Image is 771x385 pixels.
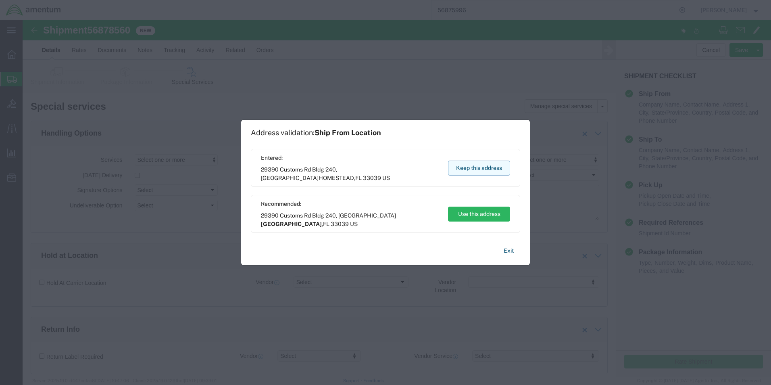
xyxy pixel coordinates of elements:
span: Entered: [261,154,440,162]
button: Use this address [448,207,510,222]
span: Recommended: [261,200,440,208]
span: US [350,221,358,227]
button: Keep this address [448,161,510,176]
span: Ship From Location [315,128,381,137]
button: Exit [497,244,520,258]
span: HOMESTEAD [319,175,354,181]
span: US [382,175,390,181]
span: 33039 [363,175,381,181]
span: 33039 [331,221,349,227]
span: FL [323,221,329,227]
span: 29390 Customs Rd Bldg 240, [GEOGRAPHIC_DATA] , [261,165,440,182]
h1: Address validation: [251,128,381,137]
span: [GEOGRAPHIC_DATA] [261,221,322,227]
span: 29390 Customs Rd Bldg 240, [GEOGRAPHIC_DATA] , [261,211,440,228]
span: FL [355,175,362,181]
